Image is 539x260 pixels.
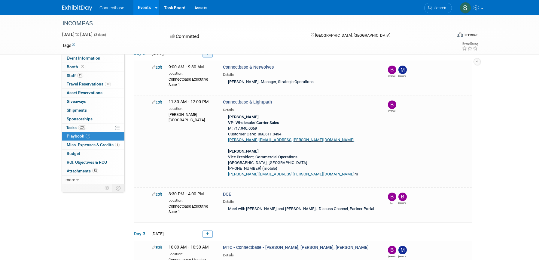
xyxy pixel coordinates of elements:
span: Travel Reservations [67,82,111,86]
div: Brian Maggiacomo [388,74,395,78]
span: ROI, Objectives & ROO [67,160,107,165]
b: [PERSON_NAME] [228,149,259,153]
a: [PERSON_NAME][EMAIL_ADDRESS][PERSON_NAME][DOMAIN_NAME] [228,138,355,142]
div: Event Rating [462,42,478,45]
div: Location: [169,197,214,203]
span: 33 [92,169,98,173]
div: Brian Maggiacomo [398,201,406,205]
div: Location: [169,105,214,111]
span: 1 [115,143,120,147]
div: [PERSON_NAME]. Manager, Strategic Operations [223,77,377,87]
a: Staff11 [62,72,124,80]
b: Vice President, Commercial Operations [228,155,297,159]
img: Brian Maggiacomo [388,101,396,109]
div: Details: [223,197,377,204]
div: Matt Clark [398,254,406,258]
img: Matt Clark [398,246,407,254]
a: Misc. Expenses & Credits1 [62,141,124,149]
span: 9:00 AM - 9:30 AM [169,64,204,70]
td: Personalize Event Tab Strip [102,184,112,192]
div: In-Person [464,32,478,37]
span: Budget [67,151,80,156]
span: more [65,177,75,182]
img: ExhibitDay [62,5,92,11]
u: m [228,172,358,176]
div: Connectbase Executive Suite 1 [169,76,214,88]
div: [PERSON_NAME][GEOGRAPHIC_DATA] [169,111,214,123]
a: Tasks62% [62,124,124,132]
img: Matt Clark [398,66,407,74]
b: VP- Wholesale/ Carrier Sales [228,120,279,125]
span: Staff [67,73,83,78]
span: Tasks [66,125,86,130]
div: Location: [169,251,214,257]
div: Details: [223,106,377,113]
span: 10 [105,82,111,86]
span: DQE [223,192,231,197]
img: Brian Maggiacomo [388,246,396,254]
a: Playbook7 [62,132,124,141]
span: Misc. Expenses & Credits [67,142,120,147]
img: Stephanie Bird [460,2,471,14]
span: Booth [67,64,85,69]
a: Event Information [62,54,124,63]
a: more [62,176,124,184]
span: [DATE] [150,231,164,236]
span: Shipments [67,108,87,113]
div: Meet with [PERSON_NAME] and [PERSON_NAME]. Discuss Channel, Partner Portal [223,204,377,214]
a: ROI, Objectives & ROO [62,158,124,167]
span: [DATE] [150,51,164,56]
span: to [75,32,80,37]
div: Brian Maggiacomo [388,254,395,258]
td: Tags [62,42,75,48]
a: Attachments33 [62,167,124,175]
img: Ben Edmond [388,193,396,201]
span: 11 [77,73,83,78]
a: Giveaways [62,97,124,106]
a: Search [424,3,452,13]
span: [DATE] [DATE] [62,32,93,37]
span: Connectbase & Lightpath [223,100,272,105]
div: Connectbase Executive Suite 1 [169,203,214,215]
span: 7 [86,134,90,138]
div: Committed [169,31,301,42]
span: Sponsorships [67,116,93,121]
a: [PERSON_NAME][EMAIL_ADDRESS][PERSON_NAME][DOMAIN_NAME] [228,172,355,176]
span: (3 days) [93,33,106,37]
a: Edit [152,65,162,70]
a: Edit [152,245,162,250]
a: Edit [152,192,162,197]
span: 62% [78,125,86,130]
span: MTC - Connectbase - [PERSON_NAME], [PERSON_NAME], [PERSON_NAME] [223,245,369,250]
span: Event Information [67,56,100,60]
div: Location: [169,70,214,76]
a: Sponsorships [62,115,124,123]
div: Event Format [416,31,478,40]
div: Ben Edmond [388,201,395,205]
a: Asset Reservations [62,89,124,97]
span: 11:30 AM - 12:00 PM [169,99,209,104]
div: M: 717.940.0069 Customer Care: 866.611.3434 [GEOGRAPHIC_DATA], [GEOGRAPHIC_DATA] [PHONE_NUMBER] (... [223,113,377,180]
td: Toggle Event Tabs [112,184,125,192]
span: Playbook [67,134,90,138]
span: 10:00 AM - 10:30 AM [169,245,209,250]
a: Budget [62,150,124,158]
span: Day 3 [134,231,149,237]
a: Edit [152,100,162,104]
a: Travel Reservations10 [62,80,124,88]
span: [GEOGRAPHIC_DATA], [GEOGRAPHIC_DATA] [315,33,390,38]
div: Details: [223,70,377,77]
span: Connectbase & Netwolves [223,65,274,70]
div: INCOMPAS [60,18,443,29]
span: 3:30 PM - 4:00 PM [169,191,204,197]
img: Brian Maggiacomo [388,66,396,74]
a: Booth [62,63,124,71]
span: Search [432,6,446,10]
span: Asset Reservations [67,90,102,95]
span: Connectbase [99,5,124,10]
img: Format-Inperson.png [457,32,463,37]
img: Brian Maggiacomo [398,193,407,201]
b: [PERSON_NAME] [228,115,259,119]
div: Matt Clark [398,74,406,78]
span: Attachments [67,169,98,173]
